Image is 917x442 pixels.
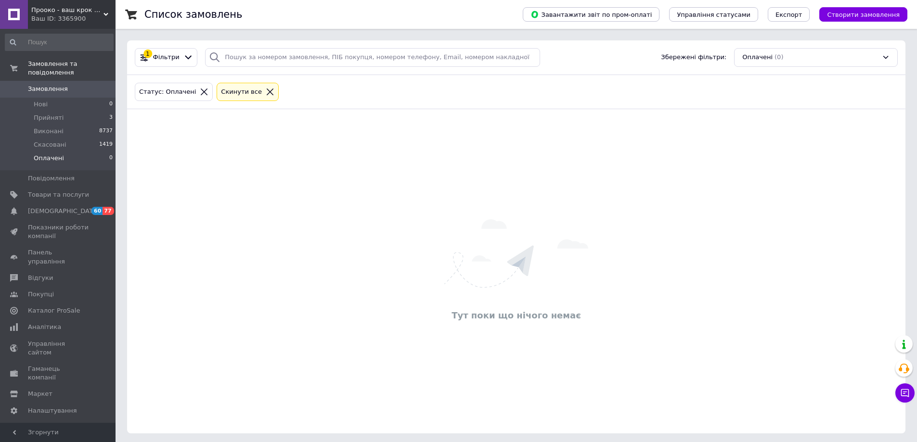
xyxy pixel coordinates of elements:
[103,207,114,215] span: 77
[109,114,113,122] span: 3
[34,127,64,136] span: Виконані
[34,114,64,122] span: Прийняті
[5,34,114,51] input: Пошук
[523,7,659,22] button: Завантажити звіт по пром-оплаті
[28,365,89,382] span: Гаманець компанії
[669,7,758,22] button: Управління статусами
[775,11,802,18] span: Експорт
[109,100,113,109] span: 0
[34,140,66,149] span: Скасовані
[144,9,242,20] h1: Список замовлень
[31,6,103,14] span: Прооко - ваш крок на шляху до хорошого зору!
[28,60,116,77] span: Замовлення та повідомлення
[34,154,64,163] span: Оплачені
[677,11,750,18] span: Управління статусами
[28,85,68,93] span: Замовлення
[99,140,113,149] span: 1419
[28,290,54,299] span: Покупці
[219,87,264,97] div: Cкинути все
[28,406,77,415] span: Налаштування
[153,53,180,62] span: Фільтри
[810,11,907,18] a: Створити замовлення
[34,100,48,109] span: Нові
[28,306,80,315] span: Каталог ProSale
[28,390,52,398] span: Маркет
[28,223,89,240] span: Показники роботи компанії
[742,53,773,62] span: Оплачені
[143,50,152,58] div: 1
[827,11,900,18] span: Створити замовлення
[137,87,198,97] div: Статус: Оплачені
[768,7,810,22] button: Експорт
[205,48,540,67] input: Пошук за номером замовлення, ПІБ покупця, номером телефону, Email, номером накладної
[895,383,915,403] button: Чат з покупцем
[91,207,103,215] span: 60
[31,14,116,23] div: Ваш ID: 3365900
[28,190,89,199] span: Товари та послуги
[132,309,901,321] div: Тут поки що нічого немає
[775,53,783,61] span: (0)
[28,207,99,215] span: [DEMOGRAPHIC_DATA]
[819,7,907,22] button: Створити замовлення
[109,154,113,163] span: 0
[28,323,61,331] span: Аналітика
[530,10,652,19] span: Завантажити звіт по пром-оплаті
[28,174,75,183] span: Повідомлення
[28,340,89,357] span: Управління сайтом
[99,127,113,136] span: 8737
[661,53,726,62] span: Збережені фільтри:
[28,248,89,265] span: Панель управління
[28,274,53,282] span: Відгуки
